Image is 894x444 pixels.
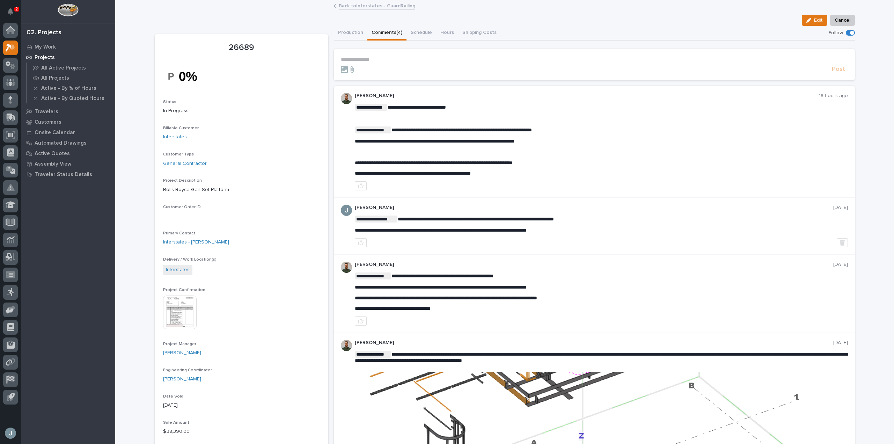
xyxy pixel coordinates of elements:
[21,106,115,117] a: Travelers
[163,376,201,383] a: [PERSON_NAME]
[339,1,415,9] a: Back toInterstates - GuardRailing
[341,262,352,273] img: AATXAJw4slNr5ea0WduZQVIpKGhdapBAGQ9xVsOeEvl5=s96-c
[35,161,71,167] p: Assembly View
[27,73,115,83] a: All Projects
[163,179,202,183] span: Project Description
[830,15,855,26] button: Cancel
[163,402,320,409] p: [DATE]
[829,30,843,36] p: Follow
[829,65,848,73] button: Post
[163,126,199,130] span: Billable Customer
[355,205,833,211] p: [PERSON_NAME]
[27,29,61,37] div: 02. Projects
[41,95,104,102] p: Active - By Quoted Hours
[163,160,207,167] a: General Contractor
[163,368,212,372] span: Engineering Coordinator
[163,342,196,346] span: Project Manager
[41,75,69,81] p: All Projects
[367,26,406,41] button: Comments (4)
[406,26,436,41] button: Schedule
[802,15,827,26] button: Edit
[837,238,848,247] button: Delete post
[835,16,850,24] span: Cancel
[163,152,194,157] span: Customer Type
[21,159,115,169] a: Assembly View
[355,262,833,268] p: [PERSON_NAME]
[163,421,189,425] span: Sale Amount
[163,288,205,292] span: Project Confirmation
[458,26,501,41] button: Shipping Costs
[163,349,201,357] a: [PERSON_NAME]
[35,172,92,178] p: Traveler Status Details
[163,107,320,115] p: In Progress
[163,43,320,53] p: 26689
[341,93,352,104] img: AATXAJw4slNr5ea0WduZQVIpKGhdapBAGQ9xVsOeEvl5=s96-c
[58,3,78,16] img: Workspace Logo
[355,316,367,326] button: like this post
[355,181,367,190] button: like this post
[27,83,115,93] a: Active - By % of Hours
[163,231,195,235] span: Primary Contact
[163,186,320,194] p: Rolls Royce Gen Set Platform
[163,64,215,88] img: xINt56kYK9zyhmHgFCP5Co0-Qn4rxSqbCYoXhspeGrQ
[21,42,115,52] a: My Work
[35,151,70,157] p: Active Quotes
[21,169,115,180] a: Traveler Status Details
[21,148,115,159] a: Active Quotes
[436,26,458,41] button: Hours
[35,109,58,115] p: Travelers
[163,257,217,262] span: Delivery / Work Location(s)
[166,266,190,274] a: Interstates
[27,93,115,103] a: Active - By Quoted Hours
[9,8,18,20] div: Notifications2
[21,138,115,148] a: Automated Drawings
[163,133,187,141] a: Interstates
[15,7,18,12] p: 2
[833,340,848,346] p: [DATE]
[833,205,848,211] p: [DATE]
[819,93,848,99] p: 18 hours ago
[163,100,176,104] span: Status
[163,239,229,246] a: Interstates - [PERSON_NAME]
[355,340,833,346] p: [PERSON_NAME]
[41,85,96,92] p: Active - By % of Hours
[21,117,115,127] a: Customers
[3,426,18,441] button: users-avatar
[35,54,55,61] p: Projects
[355,238,367,247] button: like this post
[27,63,115,73] a: All Active Projects
[163,205,201,209] span: Customer Order ID
[341,205,352,216] img: ACg8ocIJHU6JEmo4GV-3KL6HuSvSpWhSGqG5DdxF6tKpN6m2=s96-c
[35,119,61,125] p: Customers
[21,52,115,63] a: Projects
[21,127,115,138] a: Onsite Calendar
[41,65,86,71] p: All Active Projects
[163,428,320,435] p: $ 38,390.00
[334,26,367,41] button: Production
[3,4,18,19] button: Notifications
[355,93,819,99] p: [PERSON_NAME]
[163,394,183,399] span: Date Sold
[35,130,75,136] p: Onsite Calendar
[814,17,823,23] span: Edit
[832,65,845,73] span: Post
[833,262,848,268] p: [DATE]
[35,44,56,50] p: My Work
[341,340,352,351] img: AATXAJw4slNr5ea0WduZQVIpKGhdapBAGQ9xVsOeEvl5=s96-c
[163,212,320,220] p: -
[35,140,87,146] p: Automated Drawings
